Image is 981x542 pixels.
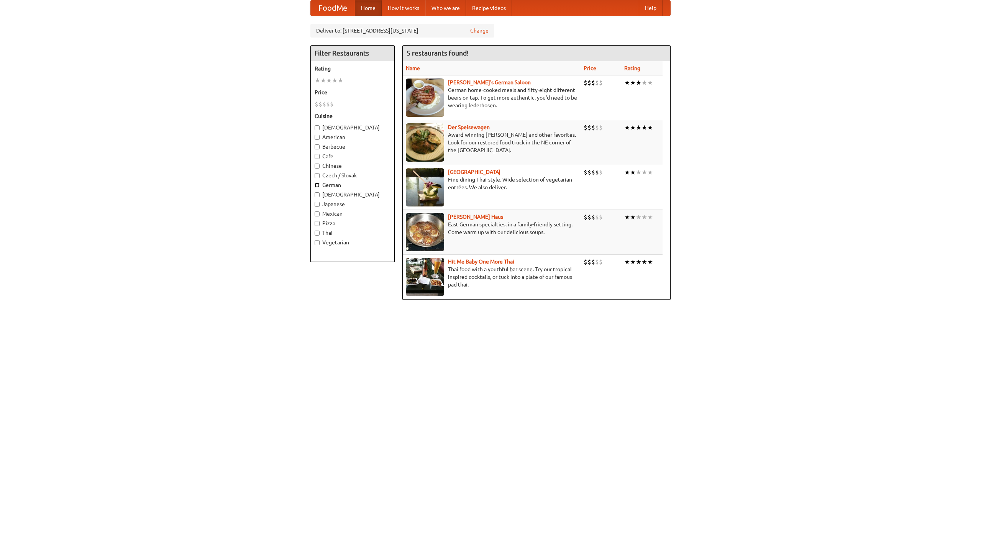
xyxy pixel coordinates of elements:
li: ★ [641,168,647,177]
li: ★ [647,123,653,132]
img: babythai.jpg [406,258,444,296]
input: Barbecue [315,144,320,149]
li: $ [326,100,330,108]
li: ★ [641,79,647,87]
a: [PERSON_NAME] Haus [448,214,503,220]
li: ★ [636,168,641,177]
li: ★ [636,258,641,266]
label: [DEMOGRAPHIC_DATA] [315,124,390,131]
li: ★ [641,258,647,266]
a: FoodMe [311,0,355,16]
li: ★ [641,123,647,132]
h5: Cuisine [315,112,390,120]
li: ★ [624,123,630,132]
label: American [315,133,390,141]
img: satay.jpg [406,168,444,206]
li: ★ [630,168,636,177]
li: $ [595,258,599,266]
input: American [315,135,320,140]
label: Pizza [315,219,390,227]
li: $ [599,213,603,221]
img: kohlhaus.jpg [406,213,444,251]
label: [DEMOGRAPHIC_DATA] [315,191,390,198]
input: Thai [315,231,320,236]
p: Thai food with a youthful bar scene. Try our tropical inspired cocktails, or tuck into a plate of... [406,265,577,288]
a: [GEOGRAPHIC_DATA] [448,169,500,175]
li: $ [584,168,587,177]
li: ★ [624,213,630,221]
li: $ [591,258,595,266]
li: $ [595,213,599,221]
li: $ [599,168,603,177]
li: ★ [332,76,338,85]
li: $ [322,100,326,108]
a: Name [406,65,420,71]
li: $ [584,213,587,221]
li: $ [595,168,599,177]
li: $ [599,123,603,132]
p: Fine dining Thai-style. Wide selection of vegetarian entrées. We also deliver. [406,176,577,191]
li: $ [591,168,595,177]
input: Vegetarian [315,240,320,245]
li: $ [587,213,591,221]
li: ★ [320,76,326,85]
p: East German specialties, in a family-friendly setting. Come warm up with our delicious soups. [406,221,577,236]
input: German [315,183,320,188]
li: $ [587,123,591,132]
li: $ [595,79,599,87]
input: Japanese [315,202,320,207]
label: Thai [315,229,390,237]
label: Chinese [315,162,390,170]
li: ★ [624,258,630,266]
li: $ [591,79,595,87]
li: ★ [647,258,653,266]
input: [DEMOGRAPHIC_DATA] [315,125,320,130]
li: ★ [630,213,636,221]
b: Hit Me Baby One More Thai [448,259,514,265]
a: Change [470,27,489,34]
h5: Price [315,88,390,96]
label: Japanese [315,200,390,208]
li: $ [584,79,587,87]
li: $ [584,123,587,132]
input: Czech / Slovak [315,173,320,178]
input: Cafe [315,154,320,159]
li: ★ [641,213,647,221]
li: $ [591,123,595,132]
a: Price [584,65,596,71]
li: ★ [636,213,641,221]
li: ★ [636,123,641,132]
li: $ [587,168,591,177]
input: Mexican [315,211,320,216]
p: German home-cooked meals and fifty-eight different beers on tap. To get more authentic, you'd nee... [406,86,577,109]
b: Der Speisewagen [448,124,490,130]
li: $ [599,79,603,87]
label: Czech / Slovak [315,172,390,179]
li: ★ [636,79,641,87]
li: $ [330,100,334,108]
li: $ [591,213,595,221]
label: Mexican [315,210,390,218]
li: $ [599,258,603,266]
input: Pizza [315,221,320,226]
li: $ [587,258,591,266]
li: $ [587,79,591,87]
label: German [315,181,390,189]
input: [DEMOGRAPHIC_DATA] [315,192,320,197]
label: Vegetarian [315,239,390,246]
p: Award-winning [PERSON_NAME] and other favorites. Look for our restored food truck in the NE corne... [406,131,577,154]
h5: Rating [315,65,390,72]
li: ★ [624,79,630,87]
li: ★ [315,76,320,85]
a: Who we are [425,0,466,16]
li: $ [584,258,587,266]
ng-pluralize: 5 restaurants found! [407,49,469,57]
li: ★ [338,76,343,85]
li: ★ [630,258,636,266]
a: [PERSON_NAME]'s German Saloon [448,79,531,85]
img: esthers.jpg [406,79,444,117]
li: $ [318,100,322,108]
